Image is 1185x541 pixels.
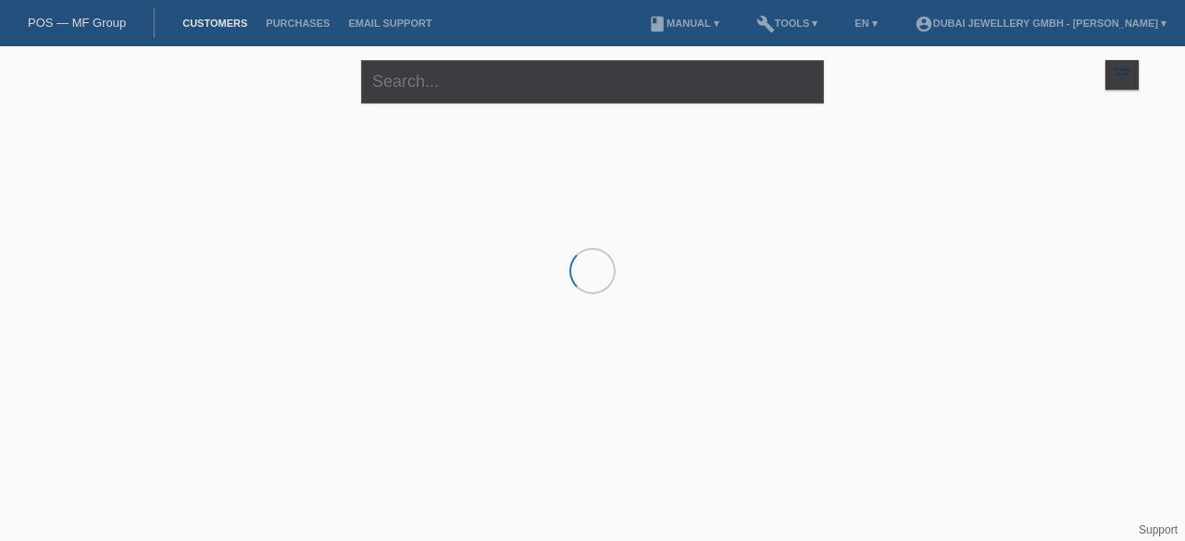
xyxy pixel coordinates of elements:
a: EN ▾ [845,18,886,29]
a: Customers [173,18,256,29]
a: Support [1139,523,1178,536]
a: buildTools ▾ [747,18,828,29]
a: Purchases [256,18,339,29]
i: build [756,15,775,33]
i: book [648,15,667,33]
a: account_circleDubai Jewellery GmbH - [PERSON_NAME] ▾ [905,18,1176,29]
a: POS — MF Group [28,16,126,30]
a: Email Support [339,18,441,29]
input: Search... [361,60,824,104]
i: account_circle [915,15,933,33]
a: bookManual ▾ [639,18,729,29]
i: filter_list [1112,64,1132,84]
